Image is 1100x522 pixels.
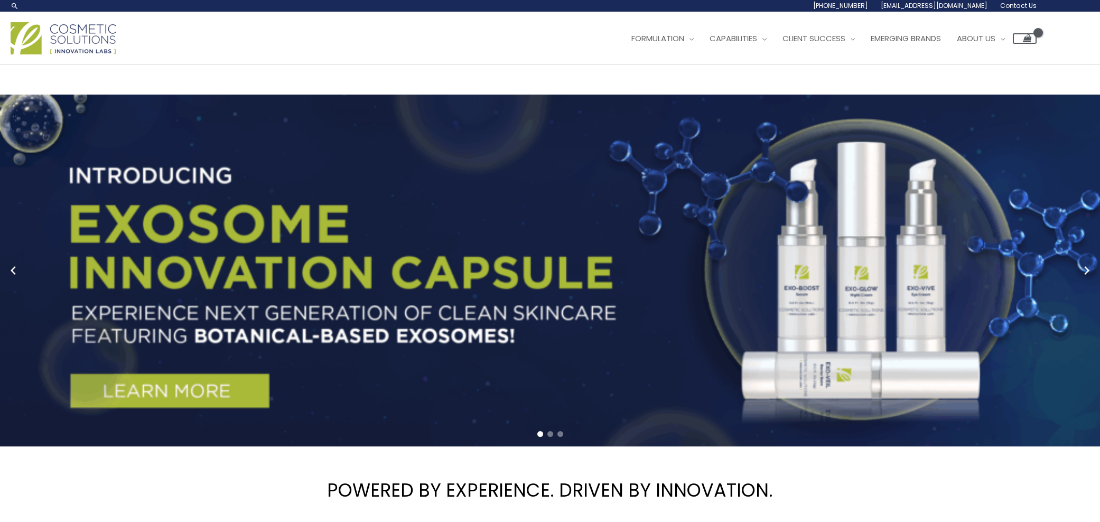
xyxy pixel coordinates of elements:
[547,431,553,437] span: Go to slide 2
[11,2,19,10] a: Search icon link
[957,33,995,44] span: About Us
[782,33,845,44] span: Client Success
[702,23,775,54] a: Capabilities
[631,33,684,44] span: Formulation
[5,263,21,278] button: Previous slide
[881,1,987,10] span: [EMAIL_ADDRESS][DOMAIN_NAME]
[616,23,1037,54] nav: Site Navigation
[863,23,949,54] a: Emerging Brands
[1079,263,1095,278] button: Next slide
[813,1,868,10] span: [PHONE_NUMBER]
[557,431,563,437] span: Go to slide 3
[1013,33,1037,44] a: View Shopping Cart, empty
[710,33,757,44] span: Capabilities
[537,431,543,437] span: Go to slide 1
[623,23,702,54] a: Formulation
[871,33,941,44] span: Emerging Brands
[949,23,1013,54] a: About Us
[11,22,116,54] img: Cosmetic Solutions Logo
[775,23,863,54] a: Client Success
[1000,1,1037,10] span: Contact Us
